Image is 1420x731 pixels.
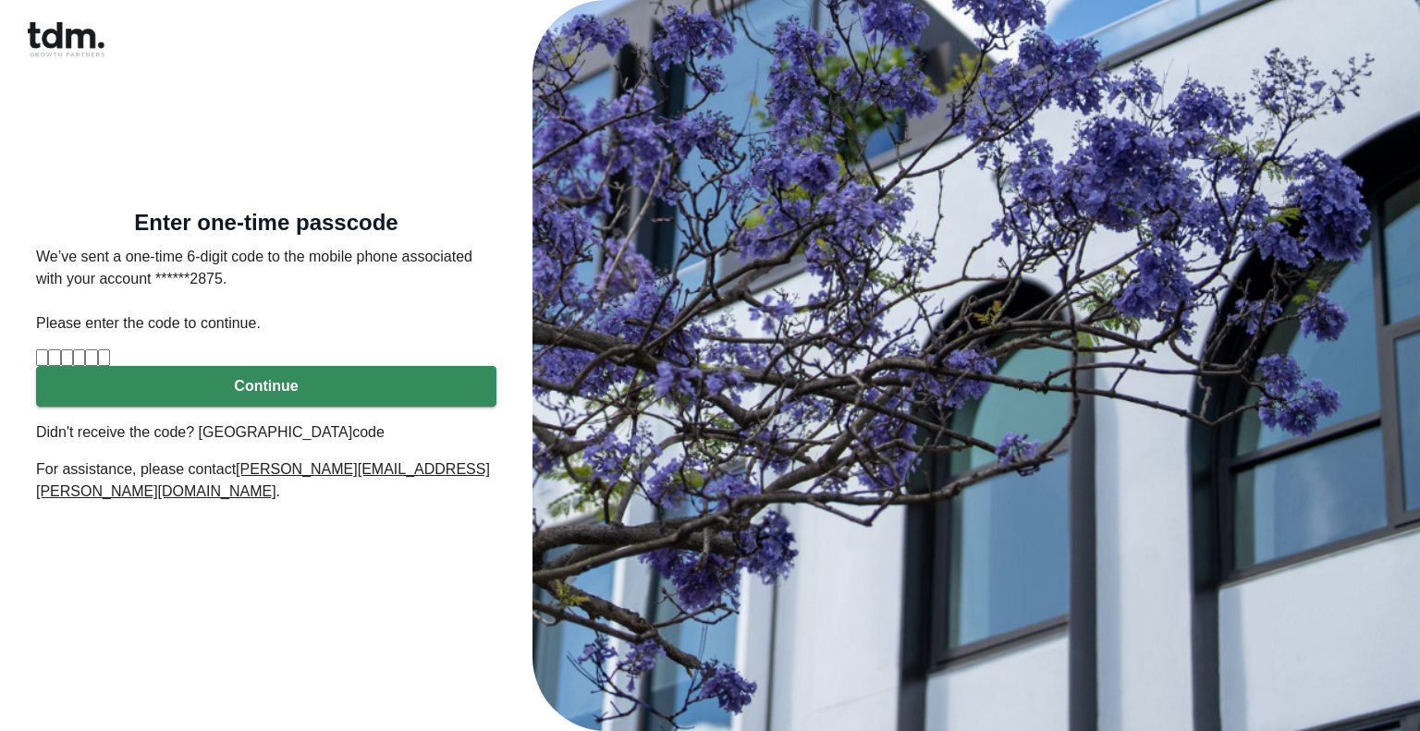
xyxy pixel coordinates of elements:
[48,349,60,366] input: Digit 2
[98,349,110,366] input: Digit 6
[36,461,490,499] u: [PERSON_NAME][EMAIL_ADDRESS][PERSON_NAME][DOMAIN_NAME]
[36,213,496,232] h5: Enter one-time passcode
[36,421,496,444] p: Didn't receive the code? [GEOGRAPHIC_DATA]
[85,349,97,366] input: Digit 5
[36,458,496,503] p: For assistance, please contact .
[61,349,73,366] input: Digit 3
[36,246,496,335] p: We’ve sent a one-time 6-digit code to the mobile phone associated with your account ******2875. P...
[352,424,385,440] a: code
[36,366,496,407] button: Continue
[36,349,48,366] input: Please enter verification code. Digit 1
[73,349,85,366] input: Digit 4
